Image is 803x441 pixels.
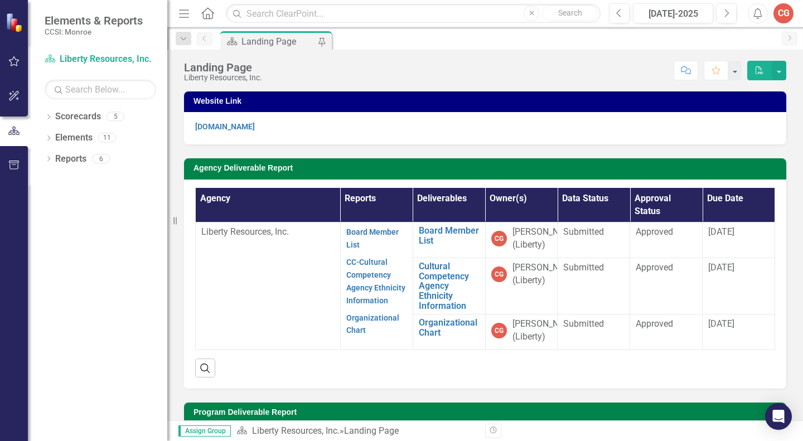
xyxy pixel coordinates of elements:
[512,226,579,251] div: [PERSON_NAME] (Liberty)
[491,323,507,338] div: CG
[765,403,792,430] div: Open Intercom Messenger
[241,35,315,49] div: Landing Page
[45,53,156,66] a: Liberty Resources, Inc.
[107,112,124,122] div: 5
[45,27,143,36] small: CCSI: Monroe
[419,318,480,337] a: Organizational Chart
[637,7,709,21] div: [DATE]-2025
[45,14,143,27] span: Elements & Reports
[346,258,405,305] a: CC-Cultural Competency Agency Ethnicity Information
[563,226,604,237] span: Submitted
[201,226,335,239] p: Liberty Resources, Inc.
[636,318,673,329] span: Approved
[558,222,630,258] td: Double-Click to Edit
[226,4,601,23] input: Search ClearPoint...
[252,425,340,436] a: Liberty Resources, Inc.
[413,222,485,258] td: Double-Click to Edit Right Click for Context Menu
[55,153,86,166] a: Reports
[178,425,231,437] span: Assign Group
[512,261,579,287] div: [PERSON_NAME] (Liberty)
[708,226,734,237] span: [DATE]
[194,97,781,105] h3: Website Link
[92,154,110,163] div: 6
[195,122,255,131] a: [DOMAIN_NAME]
[184,74,262,82] div: Liberty Resources, Inc.
[6,13,25,32] img: ClearPoint Strategy
[558,314,630,350] td: Double-Click to Edit
[55,132,93,144] a: Elements
[98,133,116,143] div: 11
[708,318,734,329] span: [DATE]
[184,61,262,74] div: Landing Page
[491,231,507,246] div: CG
[630,314,703,350] td: Double-Click to Edit
[630,258,703,314] td: Double-Click to Edit
[413,258,485,314] td: Double-Click to Edit Right Click for Context Menu
[346,227,399,249] a: Board Member List
[636,226,673,237] span: Approved
[542,6,598,21] button: Search
[558,258,630,314] td: Double-Click to Edit
[563,262,604,273] span: Submitted
[346,313,399,335] a: Organizational Chart
[491,266,507,282] div: CG
[773,3,794,23] button: CG
[194,408,781,416] h3: Program Deliverable Report
[55,110,101,123] a: Scorecards
[419,261,480,311] a: Cultural Competency Agency Ethnicity Information
[558,8,582,17] span: Search
[636,262,673,273] span: Approved
[45,80,156,99] input: Search Below...
[563,318,604,329] span: Submitted
[236,425,477,438] div: »
[413,314,485,350] td: Double-Click to Edit Right Click for Context Menu
[708,262,734,273] span: [DATE]
[512,318,579,343] div: [PERSON_NAME] (Liberty)
[633,3,713,23] button: [DATE]-2025
[194,164,781,172] h3: Agency Deliverable Report
[630,222,703,258] td: Double-Click to Edit
[419,226,480,245] a: Board Member List
[344,425,399,436] div: Landing Page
